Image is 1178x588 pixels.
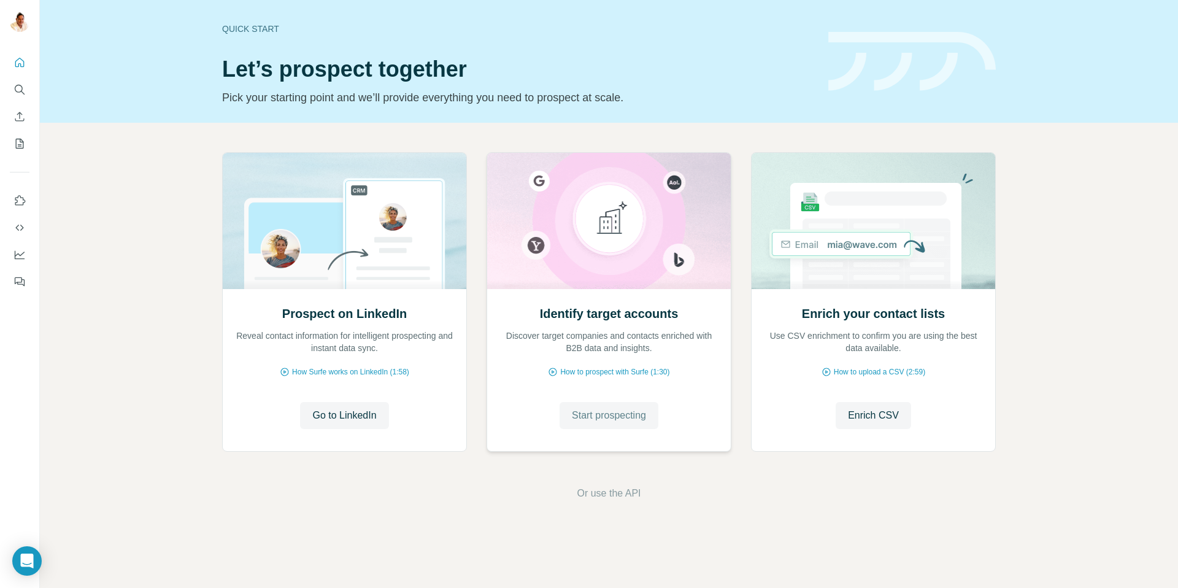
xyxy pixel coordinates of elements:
[487,153,731,289] img: Identify target accounts
[312,408,376,423] span: Go to LinkedIn
[10,217,29,239] button: Use Surfe API
[828,32,996,91] img: banner
[560,402,658,429] button: Start prospecting
[222,57,814,82] h1: Let’s prospect together
[235,330,454,354] p: Reveal contact information for intelligent prospecting and instant data sync.
[764,330,983,354] p: Use CSV enrichment to confirm you are using the best data available.
[12,546,42,576] div: Open Intercom Messenger
[222,89,814,106] p: Pick your starting point and we’ll provide everything you need to prospect at scale.
[10,244,29,266] button: Dashboard
[10,190,29,212] button: Use Surfe on LinkedIn
[834,366,925,377] span: How to upload a CSV (2:59)
[10,106,29,128] button: Enrich CSV
[540,305,679,322] h2: Identify target accounts
[572,408,646,423] span: Start prospecting
[10,12,29,32] img: Avatar
[499,330,718,354] p: Discover target companies and contacts enriched with B2B data and insights.
[560,366,669,377] span: How to prospect with Surfe (1:30)
[10,271,29,293] button: Feedback
[222,153,467,289] img: Prospect on LinkedIn
[292,366,409,377] span: How Surfe works on LinkedIn (1:58)
[300,402,388,429] button: Go to LinkedIn
[282,305,407,322] h2: Prospect on LinkedIn
[577,486,641,501] button: Or use the API
[751,153,996,289] img: Enrich your contact lists
[848,408,899,423] span: Enrich CSV
[10,133,29,155] button: My lists
[10,52,29,74] button: Quick start
[836,402,911,429] button: Enrich CSV
[802,305,945,322] h2: Enrich your contact lists
[10,79,29,101] button: Search
[222,23,814,35] div: Quick start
